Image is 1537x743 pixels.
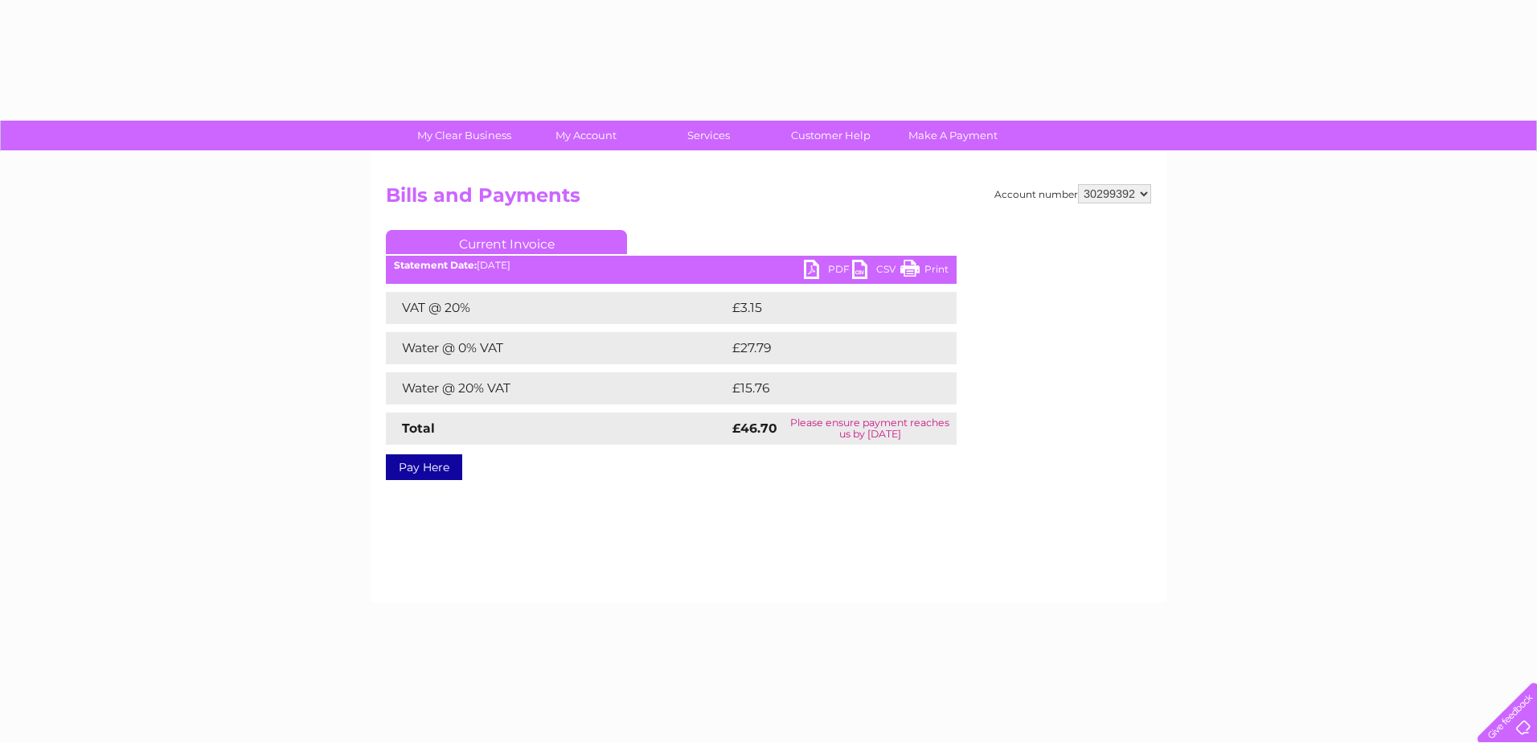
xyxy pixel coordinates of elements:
[764,121,897,150] a: Customer Help
[728,332,924,364] td: £27.79
[852,260,900,283] a: CSV
[386,260,957,271] div: [DATE]
[386,372,728,404] td: Water @ 20% VAT
[398,121,531,150] a: My Clear Business
[887,121,1019,150] a: Make A Payment
[900,260,949,283] a: Print
[386,230,627,254] a: Current Invoice
[783,413,957,445] td: Please ensure payment reaches us by [DATE]
[386,332,728,364] td: Water @ 0% VAT
[520,121,653,150] a: My Account
[386,292,728,324] td: VAT @ 20%
[804,260,852,283] a: PDF
[642,121,775,150] a: Services
[728,372,923,404] td: £15.76
[994,184,1151,203] div: Account number
[728,292,916,324] td: £3.15
[732,421,777,436] strong: £46.70
[386,454,462,480] a: Pay Here
[402,421,435,436] strong: Total
[386,184,1151,215] h2: Bills and Payments
[394,259,477,271] b: Statement Date:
